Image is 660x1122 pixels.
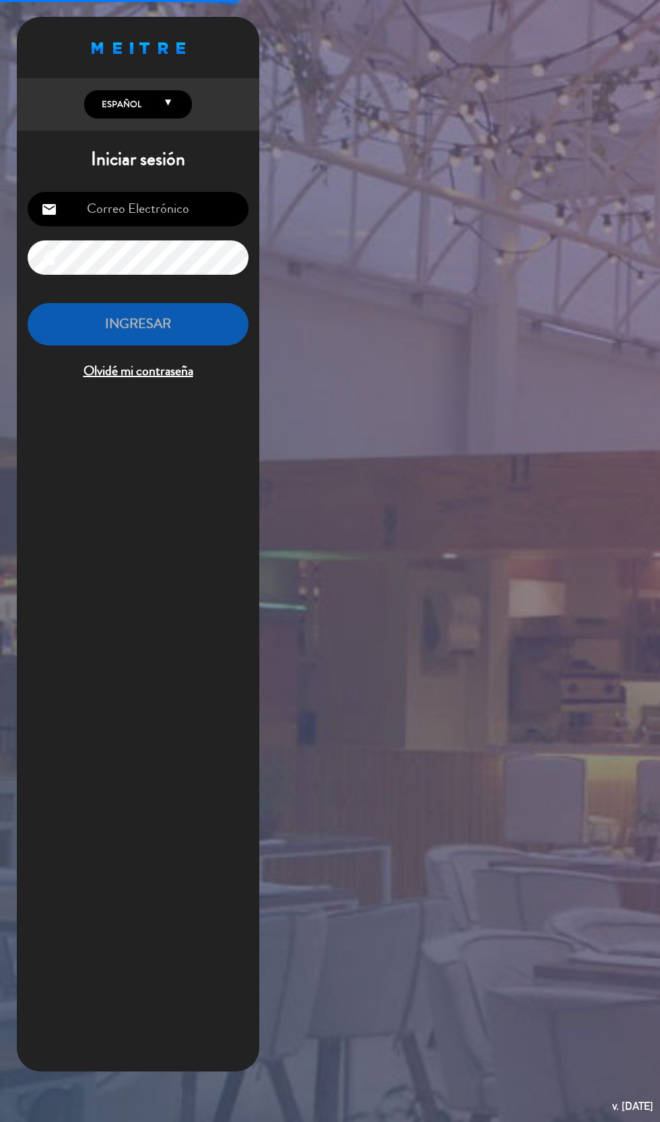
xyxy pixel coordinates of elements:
h1: Iniciar sesión [17,148,259,171]
span: Olvidé mi contraseña [28,360,249,383]
img: MEITRE [92,42,185,54]
i: email [41,201,57,218]
i: lock [41,250,57,266]
input: Correo Electrónico [28,192,249,226]
span: Español [98,98,141,111]
button: INGRESAR [28,303,249,345]
div: v. [DATE] [612,1097,653,1115]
